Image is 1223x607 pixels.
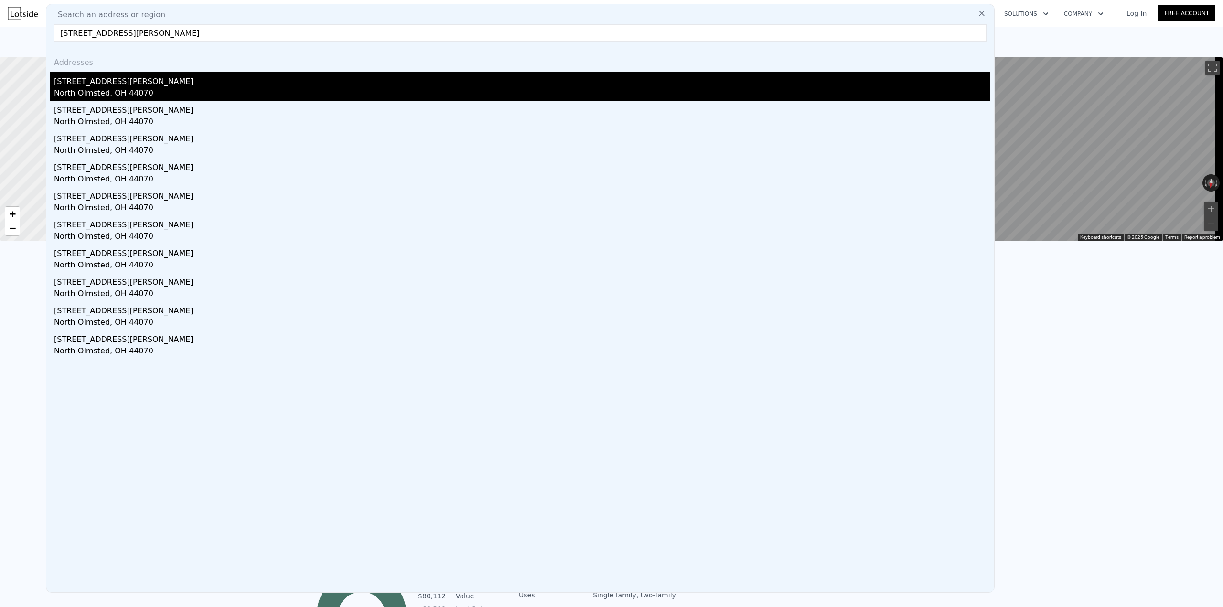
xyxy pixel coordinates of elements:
[54,345,990,359] div: North Olmsted, OH 44070
[1202,174,1208,192] button: Rotate counterclockwise
[1115,9,1158,18] a: Log In
[8,7,38,20] img: Lotside
[997,5,1056,22] button: Solutions
[54,87,990,101] div: North Olmsted, OH 44070
[54,72,990,87] div: [STREET_ADDRESS][PERSON_NAME]
[54,158,990,173] div: [STREET_ADDRESS][PERSON_NAME]
[54,330,990,345] div: [STREET_ADDRESS][PERSON_NAME]
[54,244,990,259] div: [STREET_ADDRESS][PERSON_NAME]
[1205,61,1220,75] button: Toggle fullscreen view
[54,202,990,215] div: North Olmsted, OH 44070
[54,187,990,202] div: [STREET_ADDRESS][PERSON_NAME]
[54,301,990,317] div: [STREET_ADDRESS][PERSON_NAME]
[1056,5,1111,22] button: Company
[50,49,990,72] div: Addresses
[54,129,990,145] div: [STREET_ADDRESS][PERSON_NAME]
[54,288,990,301] div: North Olmsted, OH 44070
[54,173,990,187] div: North Olmsted, OH 44070
[10,208,16,220] span: +
[454,591,497,601] td: Value
[1080,234,1121,241] button: Keyboard shortcuts
[54,24,987,42] input: Enter an address, city, region, neighborhood or zip code
[519,590,593,600] div: Uses
[54,231,990,244] div: North Olmsted, OH 44070
[1215,174,1220,192] button: Rotate clockwise
[54,317,990,330] div: North Olmsted, OH 44070
[5,221,20,235] a: Zoom out
[418,591,446,601] td: $80,112
[54,259,990,273] div: North Olmsted, OH 44070
[1204,202,1218,216] button: Zoom in
[54,145,990,158] div: North Olmsted, OH 44070
[10,222,16,234] span: −
[1204,216,1218,231] button: Zoom out
[54,101,990,116] div: [STREET_ADDRESS][PERSON_NAME]
[5,207,20,221] a: Zoom in
[54,273,990,288] div: [STREET_ADDRESS][PERSON_NAME]
[1206,174,1216,192] button: Reset the view
[50,9,165,21] span: Search an address or region
[1165,234,1179,240] a: Terms
[1184,234,1220,240] a: Report a problem
[593,590,678,600] div: Single family, two-family
[54,116,990,129] div: North Olmsted, OH 44070
[1158,5,1215,21] a: Free Account
[1127,234,1159,240] span: © 2025 Google
[54,215,990,231] div: [STREET_ADDRESS][PERSON_NAME]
